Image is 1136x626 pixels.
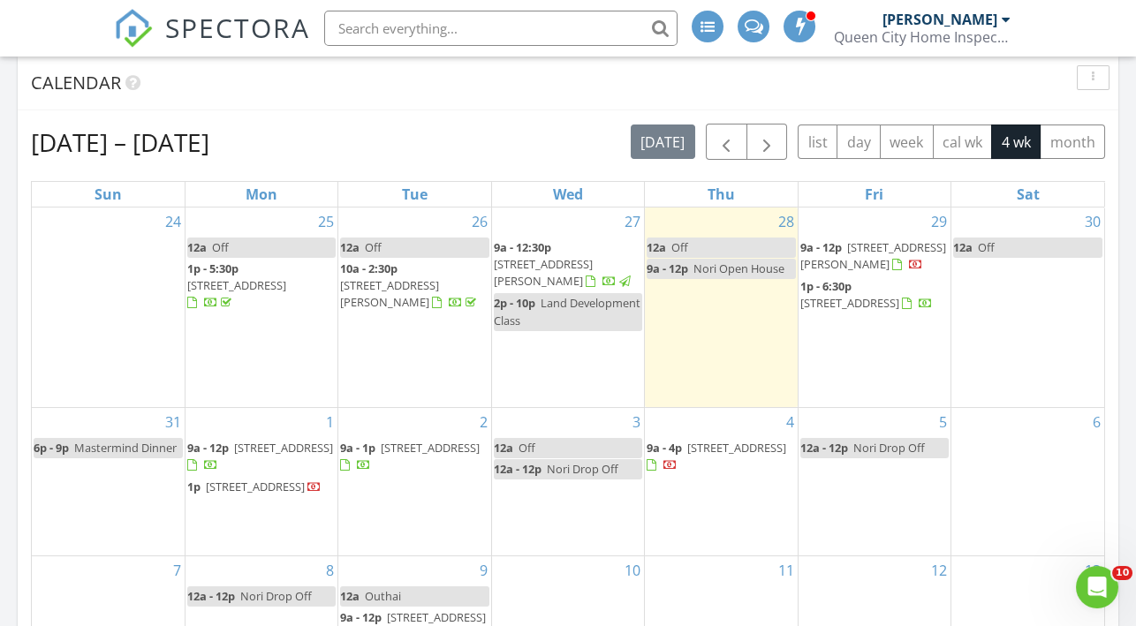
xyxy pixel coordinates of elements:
[494,256,593,289] span: [STREET_ADDRESS][PERSON_NAME]
[928,207,950,236] a: Go to August 29, 2025
[187,259,336,314] a: 1p - 5:30p [STREET_ADDRESS]
[1081,556,1104,585] a: Go to September 13, 2025
[647,239,666,255] span: 12a
[798,207,950,407] td: Go to August 29, 2025
[340,588,360,604] span: 12a
[398,182,431,207] a: Tuesday
[991,124,1041,159] button: 4 wk
[365,588,401,604] span: Outhai
[162,408,185,436] a: Go to August 31, 2025
[31,71,121,94] span: Calendar
[775,556,798,585] a: Go to September 11, 2025
[468,207,491,236] a: Go to August 26, 2025
[340,440,480,472] a: 9a - 1p [STREET_ADDRESS]
[1076,566,1118,608] iframe: Intercom live chat
[338,407,491,555] td: Go to September 2, 2025
[476,556,491,585] a: Go to September 9, 2025
[187,260,239,276] span: 1p - 5:30p
[1013,182,1043,207] a: Saturday
[185,207,337,407] td: Go to August 25, 2025
[32,207,185,407] td: Go to August 24, 2025
[187,438,336,476] a: 9a - 12p [STREET_ADDRESS]
[187,479,201,494] span: 1p
[338,207,491,407] td: Go to August 26, 2025
[800,295,899,311] span: [STREET_ADDRESS]
[187,239,207,255] span: 12a
[476,408,491,436] a: Go to September 2, 2025
[853,440,925,456] span: Nori Drop Off
[935,408,950,436] a: Go to September 5, 2025
[647,438,795,476] a: 9a - 4p [STREET_ADDRESS]
[185,407,337,555] td: Go to September 1, 2025
[671,239,688,255] span: Off
[324,11,678,46] input: Search everything...
[187,260,286,310] a: 1p - 5:30p [STREET_ADDRESS]
[693,260,784,276] span: Nori Open House
[74,440,177,456] span: Mastermind Dinner
[491,407,644,555] td: Go to September 3, 2025
[647,440,786,472] a: 9a - 4p [STREET_ADDRESS]
[621,207,644,236] a: Go to August 27, 2025
[933,124,993,159] button: cal wk
[340,440,375,456] span: 9a - 1p
[800,238,949,275] a: 9a - 12p [STREET_ADDRESS][PERSON_NAME]
[340,277,439,310] span: [STREET_ADDRESS][PERSON_NAME]
[953,239,973,255] span: 12a
[494,238,642,293] a: 9a - 12:30p [STREET_ADDRESS][PERSON_NAME]
[494,295,535,311] span: 2p - 10p
[365,239,382,255] span: Off
[114,24,310,61] a: SPECTORA
[491,207,644,407] td: Go to August 27, 2025
[800,278,933,311] a: 1p - 6:30p [STREET_ADDRESS]
[187,440,333,472] a: 9a - 12p [STREET_ADDRESS]
[645,207,798,407] td: Go to August 28, 2025
[162,207,185,236] a: Go to August 24, 2025
[91,182,125,207] a: Sunday
[240,588,312,604] span: Nori Drop Off
[800,276,949,314] a: 1p - 6:30p [STREET_ADDRESS]
[170,556,185,585] a: Go to September 7, 2025
[629,408,644,436] a: Go to September 3, 2025
[494,239,633,289] a: 9a - 12:30p [STREET_ADDRESS][PERSON_NAME]
[621,556,644,585] a: Go to September 10, 2025
[206,479,305,494] span: [STREET_ADDRESS]
[31,124,209,160] h2: [DATE] – [DATE]
[340,609,382,625] span: 9a - 12p
[340,438,488,476] a: 9a - 1p [STREET_ADDRESS]
[861,182,887,207] a: Friday
[381,440,480,456] span: [STREET_ADDRESS]
[187,477,336,498] a: 1p [STREET_ADDRESS]
[1089,408,1104,436] a: Go to September 6, 2025
[1040,124,1105,159] button: month
[647,260,688,276] span: 9a - 12p
[783,408,798,436] a: Go to September 4, 2025
[798,407,950,555] td: Go to September 5, 2025
[187,440,229,456] span: 9a - 12p
[631,124,695,159] button: [DATE]
[706,124,747,160] button: Previous
[800,239,946,272] span: [STREET_ADDRESS][PERSON_NAME]
[340,259,488,314] a: 10a - 2:30p [STREET_ADDRESS][PERSON_NAME]
[494,239,551,255] span: 9a - 12:30p
[494,461,541,477] span: 12a - 12p
[187,479,322,494] a: 1p [STREET_ADDRESS]
[837,124,881,159] button: day
[800,239,842,255] span: 9a - 12p
[928,556,950,585] a: Go to September 12, 2025
[800,440,848,456] span: 12a - 12p
[187,277,286,293] span: [STREET_ADDRESS]
[645,407,798,555] td: Go to September 4, 2025
[165,9,310,46] span: SPECTORA
[340,239,360,255] span: 12a
[549,182,587,207] a: Wednesday
[242,182,281,207] a: Monday
[322,408,337,436] a: Go to September 1, 2025
[1081,207,1104,236] a: Go to August 30, 2025
[951,207,1104,407] td: Go to August 30, 2025
[798,124,837,159] button: list
[951,407,1104,555] td: Go to September 6, 2025
[704,182,738,207] a: Thursday
[775,207,798,236] a: Go to August 28, 2025
[547,461,618,477] span: Nori Drop Off
[340,260,480,310] a: 10a - 2:30p [STREET_ADDRESS][PERSON_NAME]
